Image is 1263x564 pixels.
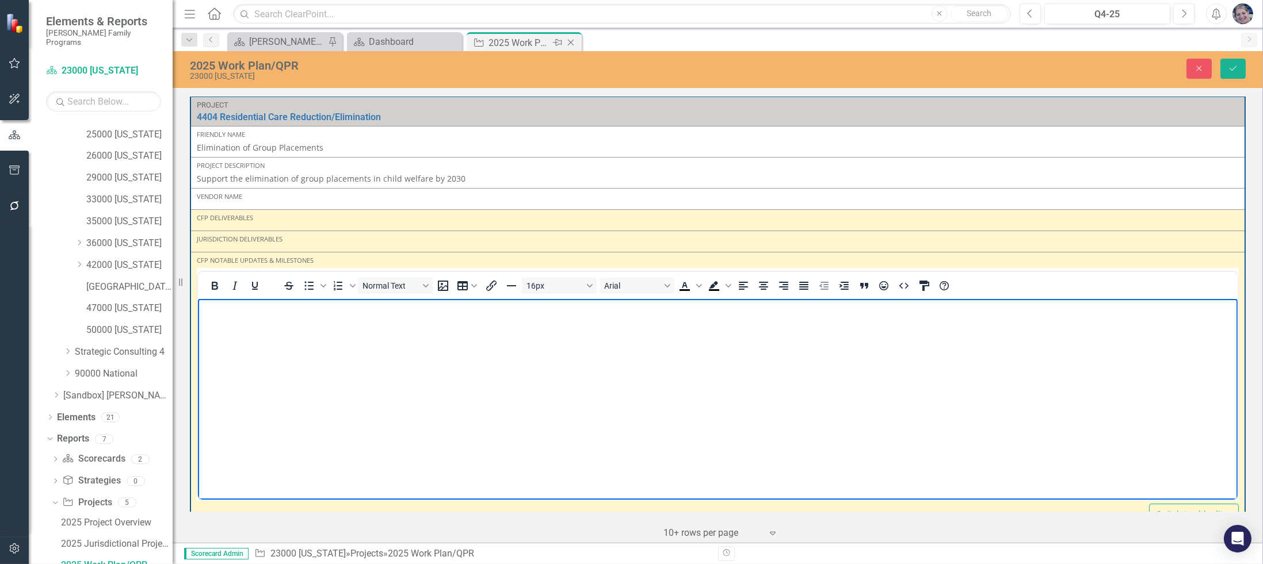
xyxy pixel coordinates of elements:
[249,34,325,49] div: [PERSON_NAME] Overview
[522,278,597,294] button: Font size 16px
[58,535,173,553] a: 2025 Jurisdictional Projects Assessment
[704,278,733,294] div: Background color Black
[101,412,120,422] div: 21
[854,278,874,294] button: Blockquote
[363,281,419,290] span: Normal Text
[502,278,521,294] button: Horizontal line
[254,547,709,561] div: » »
[197,256,1239,265] div: CFP Notable Updates & Milestones
[61,539,173,549] div: 2025 Jurisdictional Projects Assessment
[914,278,934,294] button: CSS Editor
[197,173,1239,185] p: Support the elimination of group placements in child welfare by 2030
[46,28,161,47] small: [PERSON_NAME] Family Programs
[279,278,299,294] button: Strikethrough
[875,278,894,294] button: Emojis
[75,346,173,359] a: Strategic Consulting 4
[270,548,346,559] a: 23000 [US_STATE]
[62,474,120,488] a: Strategies
[1149,504,1239,524] button: Switch to old editor
[894,278,914,294] button: HTML Editor
[350,548,383,559] a: Projects
[58,513,173,532] a: 2025 Project Overview
[754,278,773,294] button: Align center
[198,299,1238,500] iframe: Rich Text Area
[75,367,173,381] a: 90000 National
[358,278,433,294] button: Block Normal Text
[774,278,793,294] button: Align right
[46,14,161,28] span: Elements & Reports
[197,101,1239,109] div: Project
[86,324,173,337] a: 50000 [US_STATE]
[86,149,173,163] a: 26000 [US_STATE]
[86,171,173,185] a: 29000 [US_STATE]
[794,278,814,294] button: Justify
[197,235,1239,244] div: Jurisdiction Deliverables
[834,278,854,294] button: Increase indent
[86,193,173,206] a: 33000 [US_STATE]
[61,517,173,528] div: 2025 Project Overview
[197,130,1239,139] div: Friendly Name
[734,278,753,294] button: Align left
[329,278,357,294] div: Numbered list
[131,454,150,464] div: 2
[1224,525,1251,553] div: Open Intercom Messenger
[951,6,1008,22] button: Search
[388,548,474,559] div: 2025 Work Plan/QPR
[526,281,583,290] span: 16px
[245,278,265,294] button: Underline
[86,281,173,294] a: [GEOGRAPHIC_DATA][US_STATE]
[197,161,1239,170] div: Project Description
[934,278,954,294] button: Help
[299,278,328,294] div: Bullet list
[453,278,481,294] button: Table
[197,192,1239,201] div: Vendor Name
[46,91,161,112] input: Search Below...
[118,498,136,508] div: 5
[230,34,325,49] a: [PERSON_NAME] Overview
[675,278,704,294] div: Text color Black
[57,411,96,424] a: Elements
[604,281,661,290] span: Arial
[433,278,453,294] button: Insert image
[205,278,224,294] button: Bold
[127,476,145,486] div: 0
[6,13,26,33] img: ClearPoint Strategy
[197,213,1239,222] div: CFP Deliverables
[190,72,785,80] div: 23000 [US_STATE]
[86,128,173,141] a: 25000 [US_STATE]
[600,278,674,294] button: Font Arial
[489,36,550,50] div: 2025 Work Plan/QPR
[967,9,991,18] span: Search
[184,548,249,559] span: Scorecard Admin
[197,112,1239,122] a: 4404 Residential Care Reduction/Elimination
[369,34,459,49] div: Dashboard
[86,302,173,315] a: 47000 [US_STATE]
[233,4,1010,24] input: Search ClearPoint...
[197,142,323,153] span: Elimination of Group Placements
[1048,7,1167,21] div: Q4-25
[482,278,501,294] button: Insert/edit link
[62,452,125,466] a: Scorecards
[350,34,459,49] a: Dashboard
[86,237,173,250] a: 36000 [US_STATE]
[57,432,89,446] a: Reports
[225,278,245,294] button: Italic
[95,434,113,444] div: 7
[63,389,173,402] a: [Sandbox] [PERSON_NAME] Family Programs
[86,259,173,272] a: 42000 [US_STATE]
[814,278,834,294] button: Decrease indent
[62,496,112,509] a: Projects
[190,59,785,72] div: 2025 Work Plan/QPR
[1233,3,1253,24] img: Diane Gillian
[46,64,161,78] a: 23000 [US_STATE]
[1044,3,1171,24] button: Q4-25
[86,215,173,228] a: 35000 [US_STATE]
